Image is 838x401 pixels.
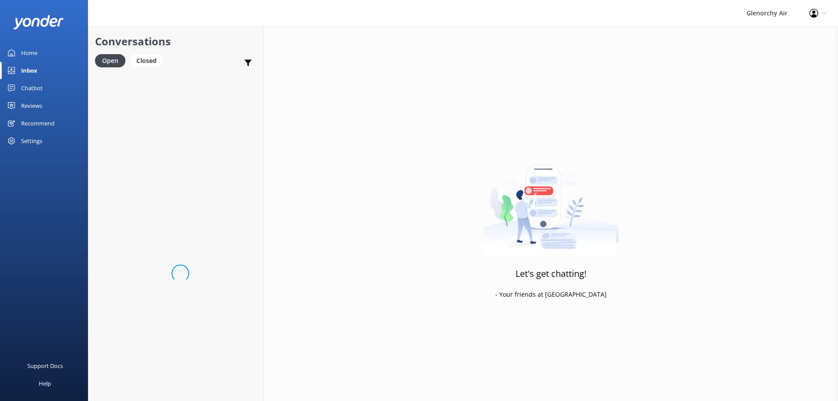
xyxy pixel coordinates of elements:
[21,79,43,97] div: Chatbot
[495,290,607,299] p: - Your friends at [GEOGRAPHIC_DATA]
[95,55,130,65] a: Open
[130,54,163,67] div: Closed
[95,33,257,50] h2: Conversations
[39,375,51,392] div: Help
[21,114,55,132] div: Recommend
[21,44,37,62] div: Home
[21,97,42,114] div: Reviews
[483,146,619,256] img: artwork of a man stealing a conversation from at giant smartphone
[13,15,64,29] img: yonder-white-logo.png
[21,62,37,79] div: Inbox
[21,132,42,150] div: Settings
[516,267,586,281] h3: Let's get chatting!
[130,55,168,65] a: Closed
[27,357,63,375] div: Support Docs
[95,54,125,67] div: Open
